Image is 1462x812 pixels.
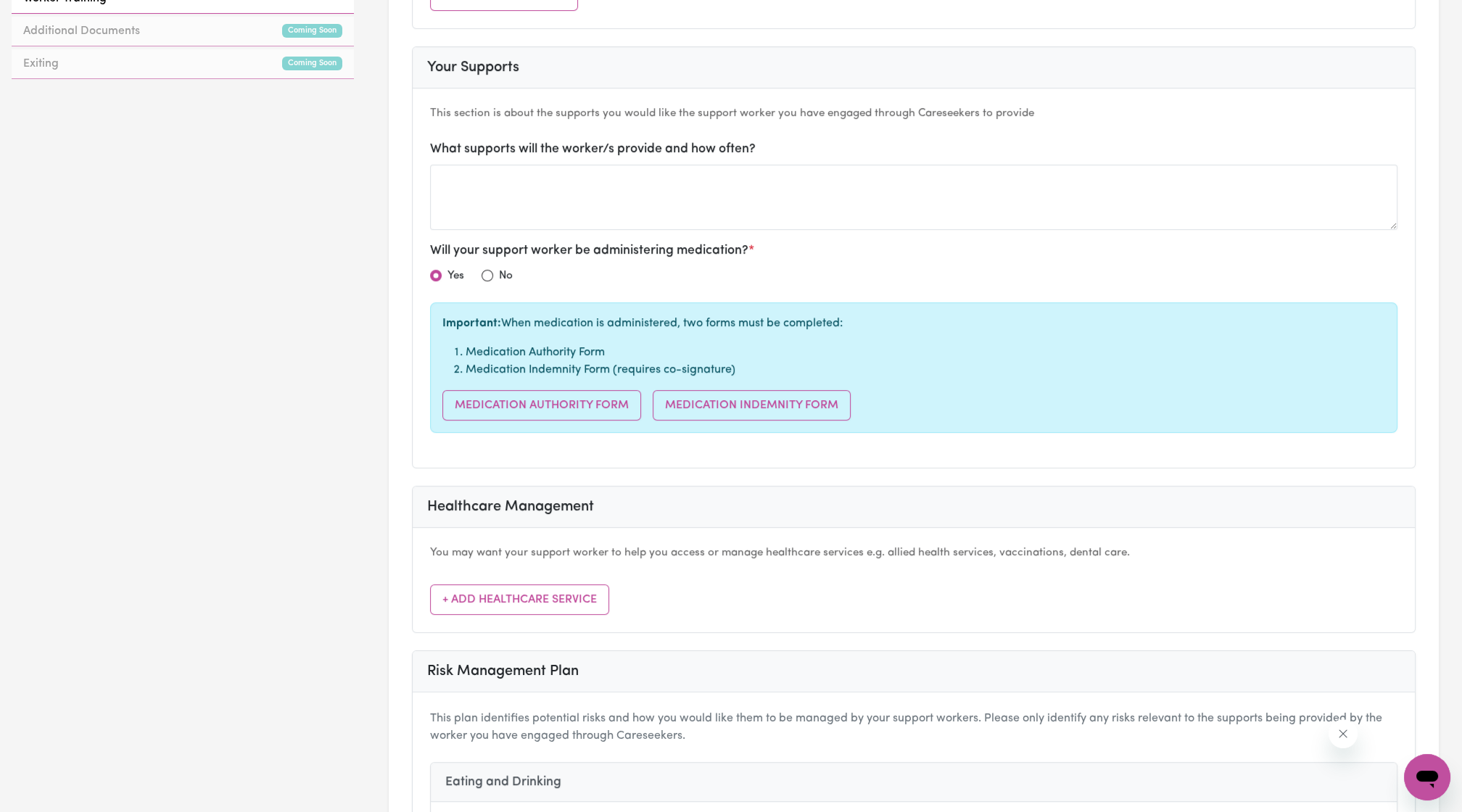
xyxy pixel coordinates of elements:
[427,498,1400,515] h3: Healthcare Management
[12,49,354,79] a: ExitingComing Soon
[430,545,1397,562] p: You may want your support worker to help you access or manage healthcare services e.g. allied hea...
[282,57,342,70] small: Coming Soon
[430,140,756,159] label: What supports will the worker/s provide and how often?
[23,55,59,72] span: Exiting
[1329,719,1358,748] iframe: Close message
[447,268,464,285] label: Yes
[442,315,1385,332] p: When medication is administered, two forms must be completed:
[427,59,1400,76] h3: Your Supports
[499,268,513,285] label: No
[430,241,754,260] label: Will your support worker be administering medication?
[466,344,1385,361] li: Medication Authority Form
[430,710,1397,745] p: This plan identifies potential risks and how you would like them to be managed by your support wo...
[466,361,1385,378] li: Medication Indemnity Form (requires co-signature)
[430,106,1397,123] p: This section is about the supports you would like the support worker you have engaged through Car...
[653,390,851,420] button: Medication Indemnity Form
[23,22,140,40] span: Additional Documents
[430,584,609,615] button: + Add Healthcare Service
[282,24,342,38] small: Coming Soon
[442,318,501,329] strong: Important:
[442,390,641,420] button: Medication Authority Form
[12,17,354,46] a: Additional DocumentsComing Soon
[445,774,1382,790] h4: Eating and Drinking
[9,10,88,22] span: Need any help?
[427,663,1400,680] h3: Risk Management Plan
[1404,754,1450,800] iframe: Button to launch messaging window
